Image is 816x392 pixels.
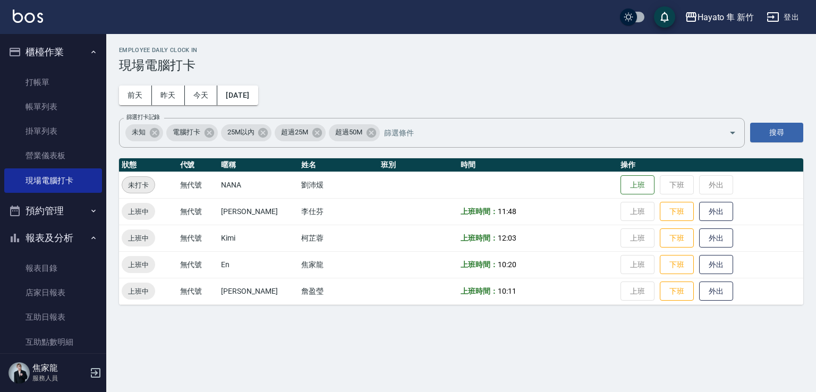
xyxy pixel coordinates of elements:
th: 姓名 [299,158,378,172]
button: 搜尋 [750,123,803,142]
td: [PERSON_NAME] [218,198,298,225]
span: 超過50M [329,127,369,138]
td: 柯芷蓉 [299,225,378,251]
span: 12:03 [498,234,516,242]
button: [DATE] [217,86,258,105]
b: 上班時間： [461,207,498,216]
div: 超過25M [275,124,326,141]
b: 上班時間： [461,287,498,295]
td: 焦家龍 [299,251,378,278]
span: 電腦打卡 [166,127,207,138]
h5: 焦家龍 [32,363,87,373]
button: 前天 [119,86,152,105]
button: 櫃檯作業 [4,38,102,66]
a: 打帳單 [4,70,102,95]
button: 昨天 [152,86,185,105]
td: 詹盈瑩 [299,278,378,304]
th: 狀態 [119,158,177,172]
td: 無代號 [177,251,219,278]
label: 篩選打卡記錄 [126,113,160,121]
span: 上班中 [122,259,155,270]
button: 外出 [699,282,733,301]
button: 外出 [699,228,733,248]
th: 班別 [378,158,458,172]
input: 篩選條件 [381,123,710,142]
th: 代號 [177,158,219,172]
td: 無代號 [177,225,219,251]
div: Hayato 隼 新竹 [698,11,754,24]
td: En [218,251,298,278]
button: Open [724,124,741,141]
button: 下班 [660,228,694,248]
a: 報表目錄 [4,256,102,280]
td: NANA [218,172,298,198]
button: 上班 [620,175,654,195]
button: 下班 [660,282,694,301]
button: 外出 [699,202,733,221]
button: 下班 [660,255,694,275]
span: 未知 [125,127,152,138]
button: 預約管理 [4,197,102,225]
span: 上班中 [122,233,155,244]
button: save [654,6,675,28]
button: 下班 [660,202,694,221]
b: 上班時間： [461,234,498,242]
td: 無代號 [177,278,219,304]
img: Person [8,362,30,384]
span: 10:20 [498,260,516,269]
th: 操作 [618,158,803,172]
span: 上班中 [122,206,155,217]
h2: Employee Daily Clock In [119,47,803,54]
td: 李仕芬 [299,198,378,225]
td: Kimi [218,225,298,251]
td: 無代號 [177,198,219,225]
span: 上班中 [122,286,155,297]
span: 11:48 [498,207,516,216]
th: 時間 [458,158,618,172]
td: 無代號 [177,172,219,198]
h3: 現場電腦打卡 [119,58,803,73]
td: 劉沛煖 [299,172,378,198]
span: 10:11 [498,287,516,295]
a: 帳單列表 [4,95,102,119]
div: 未知 [125,124,163,141]
span: 未打卡 [122,180,155,191]
button: Hayato 隼 新竹 [681,6,758,28]
a: 現場電腦打卡 [4,168,102,193]
div: 電腦打卡 [166,124,218,141]
p: 服務人員 [32,373,87,383]
a: 掛單列表 [4,119,102,143]
button: 登出 [762,7,803,27]
div: 超過50M [329,124,380,141]
th: 暱稱 [218,158,298,172]
button: 今天 [185,86,218,105]
button: 外出 [699,255,733,275]
td: [PERSON_NAME] [218,278,298,304]
div: 25M以內 [221,124,272,141]
button: 報表及分析 [4,224,102,252]
b: 上班時間： [461,260,498,269]
span: 25M以內 [221,127,261,138]
a: 營業儀表板 [4,143,102,168]
a: 互助日報表 [4,305,102,329]
a: 互助點數明細 [4,330,102,354]
a: 店家日報表 [4,280,102,305]
span: 超過25M [275,127,314,138]
img: Logo [13,10,43,23]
